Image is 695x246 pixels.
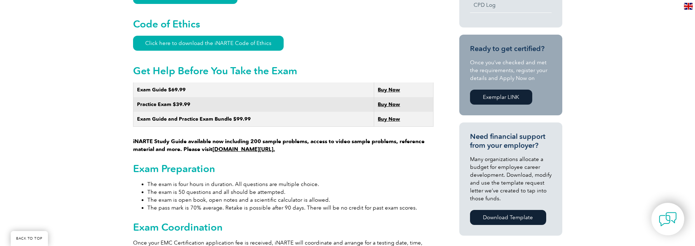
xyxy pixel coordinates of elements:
p: Once you’ve checked and met the requirements, register your details and Apply Now on [470,59,552,82]
img: contact-chat.png [659,210,677,228]
h2: Exam Preparation [133,163,434,174]
a: Buy Now [378,101,400,107]
li: The exam is four hours in duration. All questions are multiple choice. [147,180,434,188]
strong: Exam Guide and Practice Exam Bundle $99.99 [137,116,251,122]
h2: Get Help Before You Take the Exam [133,65,434,76]
h3: Ready to get certified? [470,44,552,53]
li: The exam is 50 questions and all should be attempted. [147,188,434,196]
img: en [684,3,693,10]
a: Download Template [470,210,546,225]
strong: Practice Exam $39.99 [137,101,190,107]
strong: iNARTE Study Guide available now including 200 sample problems, access to video sample problems, ... [133,138,425,152]
li: The exam is open book, open notes and a scientific calculator is allowed. [147,196,434,204]
a: [DOMAIN_NAME][URL]. [212,146,275,152]
p: Many organizations allocate a budget for employee career development. Download, modify and use th... [470,155,552,202]
a: Buy Now [378,87,400,93]
li: The pass mark is 70% average. Retake is possible after 90 days. There will be no credit for past ... [147,204,434,212]
a: Exemplar LINK [470,90,532,105]
h2: Exam Coordination [133,221,434,233]
h2: Code of Ethics [133,18,434,30]
strong: Exam Guide $69.99 [137,87,186,93]
a: Click here to download the iNARTE Code of Ethics [133,36,284,51]
a: BACK TO TOP [11,231,48,246]
a: Buy Now [378,116,400,122]
h3: Need financial support from your employer? [470,132,552,150]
